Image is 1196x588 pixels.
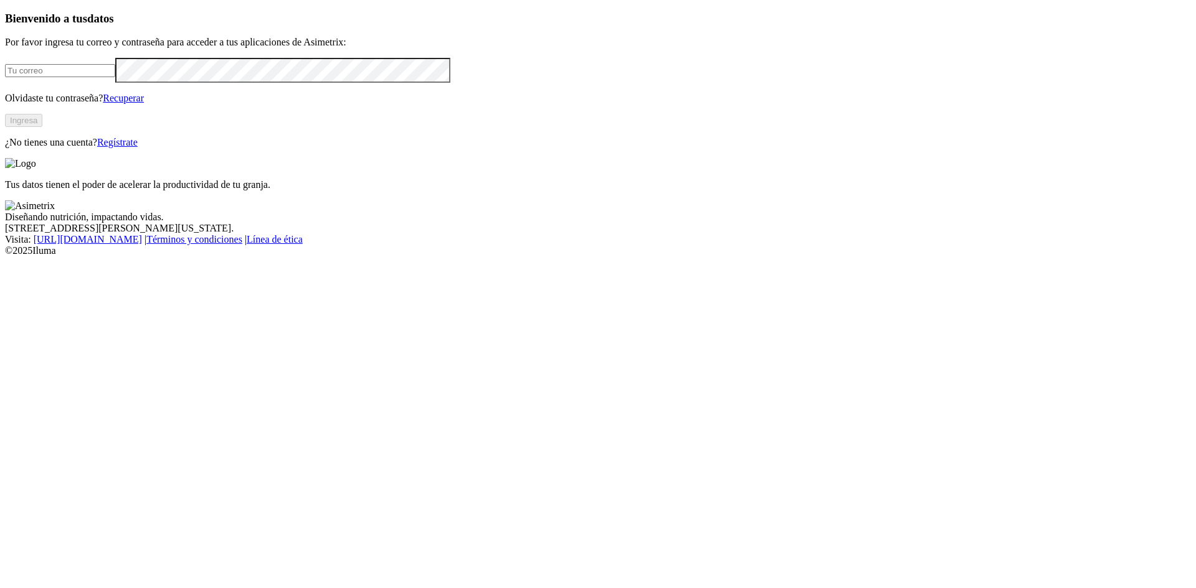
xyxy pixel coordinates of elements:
a: Regístrate [97,137,138,147]
p: Por favor ingresa tu correo y contraseña para acceder a tus aplicaciones de Asimetrix: [5,37,1191,48]
img: Logo [5,158,36,169]
img: Asimetrix [5,200,55,212]
button: Ingresa [5,114,42,127]
a: Recuperar [103,93,144,103]
p: ¿No tienes una cuenta? [5,137,1191,148]
div: Diseñando nutrición, impactando vidas. [5,212,1191,223]
div: © 2025 Iluma [5,245,1191,256]
div: Visita : | | [5,234,1191,245]
span: datos [87,12,114,25]
a: Línea de ética [247,234,303,245]
a: Términos y condiciones [146,234,242,245]
a: [URL][DOMAIN_NAME] [34,234,142,245]
h3: Bienvenido a tus [5,12,1191,26]
div: [STREET_ADDRESS][PERSON_NAME][US_STATE]. [5,223,1191,234]
p: Olvidaste tu contraseña? [5,93,1191,104]
p: Tus datos tienen el poder de acelerar la productividad de tu granja. [5,179,1191,190]
input: Tu correo [5,64,115,77]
